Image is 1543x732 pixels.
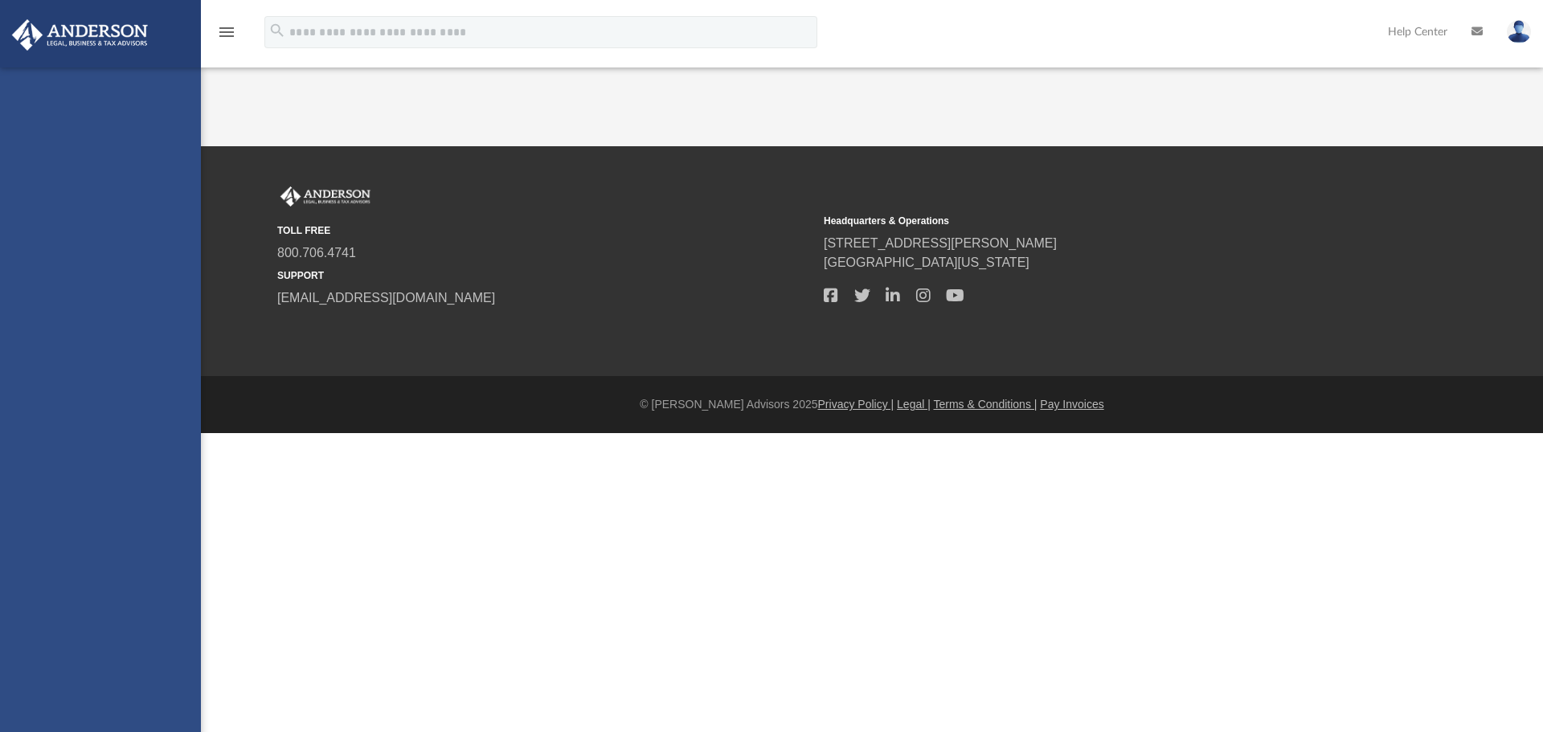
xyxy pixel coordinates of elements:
i: menu [217,22,236,42]
small: SUPPORT [277,268,812,283]
a: menu [217,31,236,42]
a: [GEOGRAPHIC_DATA][US_STATE] [824,256,1029,269]
img: User Pic [1507,20,1531,43]
img: Anderson Advisors Platinum Portal [7,19,153,51]
a: 800.706.4741 [277,246,356,260]
small: Headquarters & Operations [824,214,1359,228]
i: search [268,22,286,39]
small: TOLL FREE [277,223,812,238]
a: [STREET_ADDRESS][PERSON_NAME] [824,236,1057,250]
a: Pay Invoices [1040,398,1103,411]
a: Legal | [897,398,931,411]
a: Privacy Policy | [818,398,894,411]
a: Terms & Conditions | [934,398,1038,411]
a: [EMAIL_ADDRESS][DOMAIN_NAME] [277,291,495,305]
img: Anderson Advisors Platinum Portal [277,186,374,207]
div: © [PERSON_NAME] Advisors 2025 [201,396,1543,413]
